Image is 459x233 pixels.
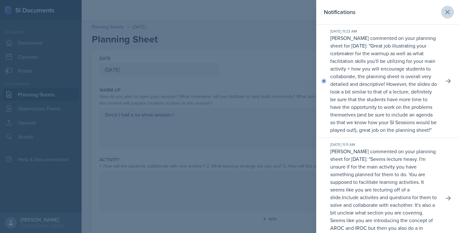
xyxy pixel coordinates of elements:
div: [DATE] 11:11 AM [330,142,439,147]
p: Seems lecture heavy. I'm unsure if for the main activity you have something planned for them to d... [330,155,426,201]
p: [PERSON_NAME] commented on your planning sheet for [DATE]: " " [330,34,439,134]
h2: Notifications [324,8,355,17]
p: Great job illustrating your icebreaker for the warmup as well as what facilitation skills you'll ... [330,42,437,133]
div: [DATE] 11:23 AM [330,28,439,34]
